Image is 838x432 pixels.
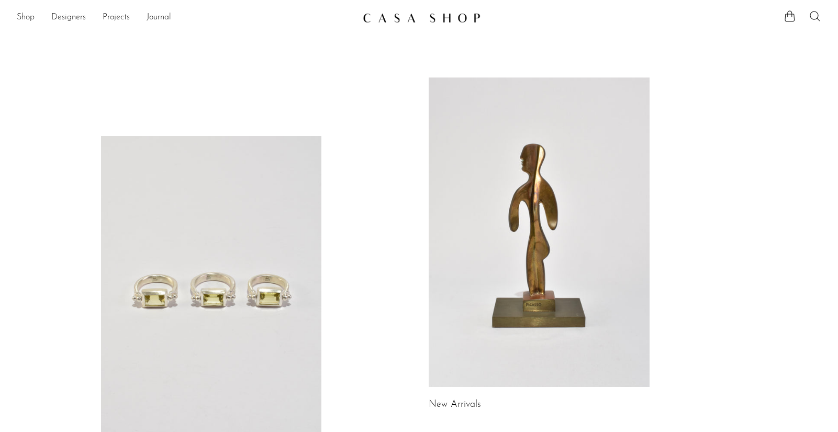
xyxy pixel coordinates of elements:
nav: Desktop navigation [17,9,354,27]
a: New Arrivals [429,400,481,409]
ul: NEW HEADER MENU [17,9,354,27]
a: Journal [147,11,171,25]
a: Shop [17,11,35,25]
a: Projects [103,11,130,25]
a: Designers [51,11,86,25]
